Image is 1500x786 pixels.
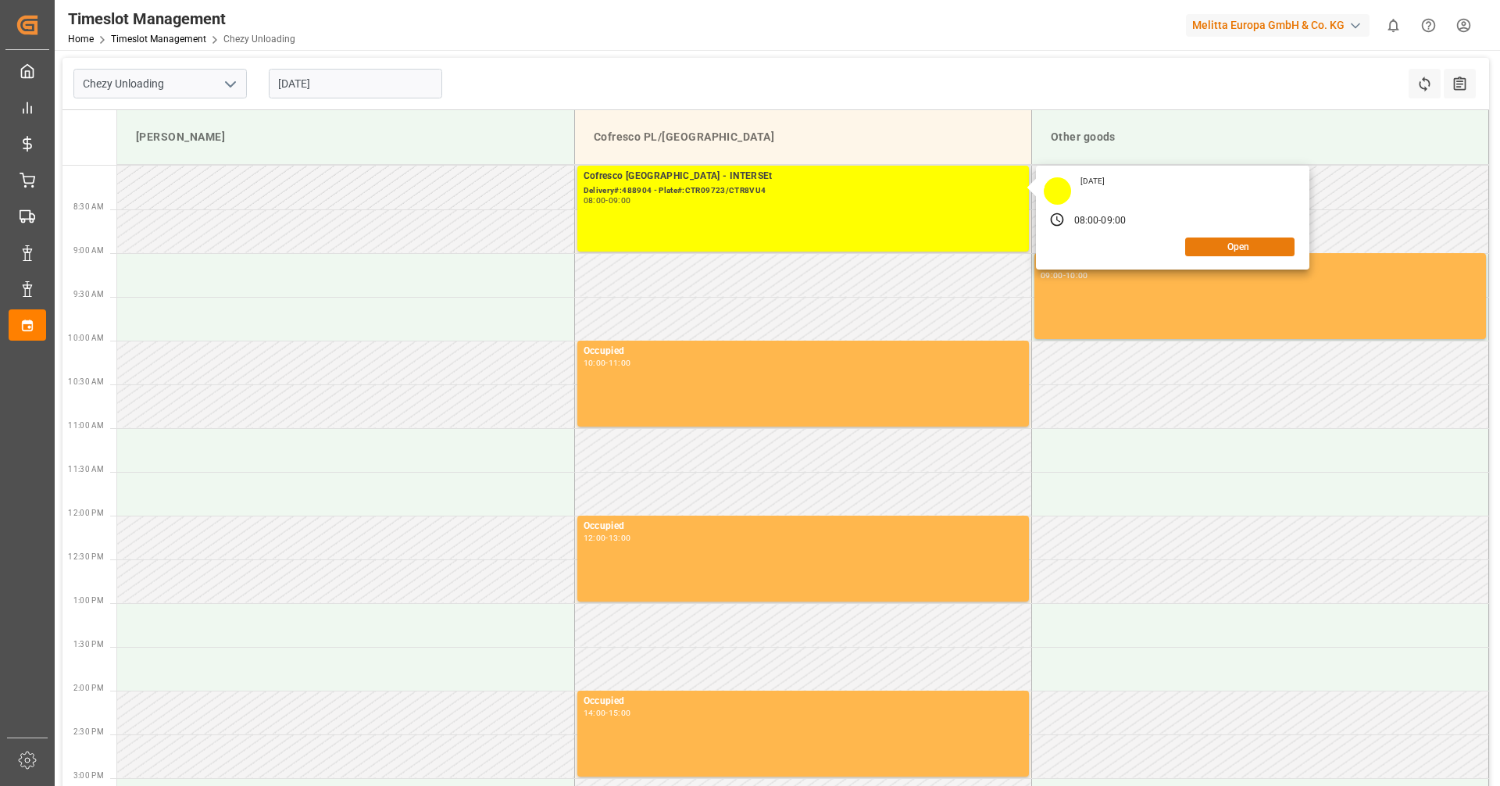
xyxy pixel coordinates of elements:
[1376,8,1411,43] button: show 0 new notifications
[1045,123,1476,152] div: Other goods
[1066,272,1088,279] div: 10:00
[1186,14,1370,37] div: Melitta Europa GmbH & Co. KG
[605,197,608,204] div: -
[73,290,104,298] span: 9:30 AM
[609,709,631,716] div: 15:00
[584,519,1023,534] div: Occupied
[68,509,104,517] span: 12:00 PM
[605,534,608,541] div: -
[73,684,104,692] span: 2:00 PM
[605,709,608,716] div: -
[584,709,606,716] div: 14:00
[1063,272,1066,279] div: -
[68,34,94,45] a: Home
[68,465,104,473] span: 11:30 AM
[584,197,606,204] div: 08:00
[1074,214,1099,228] div: 08:00
[605,359,608,366] div: -
[269,69,442,98] input: DD-MM-YYYY
[1185,238,1295,256] button: Open
[584,184,1023,198] div: Delivery#:488904 - Plate#:CTR09723/CTR8VU4
[73,246,104,255] span: 9:00 AM
[1186,10,1376,40] button: Melitta Europa GmbH & Co. KG
[1101,214,1126,228] div: 09:00
[1411,8,1446,43] button: Help Center
[130,123,562,152] div: [PERSON_NAME]
[1075,176,1111,187] div: [DATE]
[68,421,104,430] span: 11:00 AM
[68,7,295,30] div: Timeslot Management
[73,640,104,648] span: 1:30 PM
[68,552,104,561] span: 12:30 PM
[584,344,1023,359] div: Occupied
[609,534,631,541] div: 13:00
[73,596,104,605] span: 1:00 PM
[68,377,104,386] span: 10:30 AM
[609,359,631,366] div: 11:00
[73,202,104,211] span: 8:30 AM
[584,694,1023,709] div: Occupied
[73,69,247,98] input: Type to search/select
[111,34,206,45] a: Timeslot Management
[584,359,606,366] div: 10:00
[584,169,1023,184] div: Cofresco [GEOGRAPHIC_DATA] - INTERSEt
[68,334,104,342] span: 10:00 AM
[1041,272,1063,279] div: 09:00
[218,72,241,96] button: open menu
[1098,214,1101,228] div: -
[73,727,104,736] span: 2:30 PM
[73,771,104,780] span: 3:00 PM
[584,534,606,541] div: 12:00
[587,123,1019,152] div: Cofresco PL/[GEOGRAPHIC_DATA]
[609,197,631,204] div: 09:00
